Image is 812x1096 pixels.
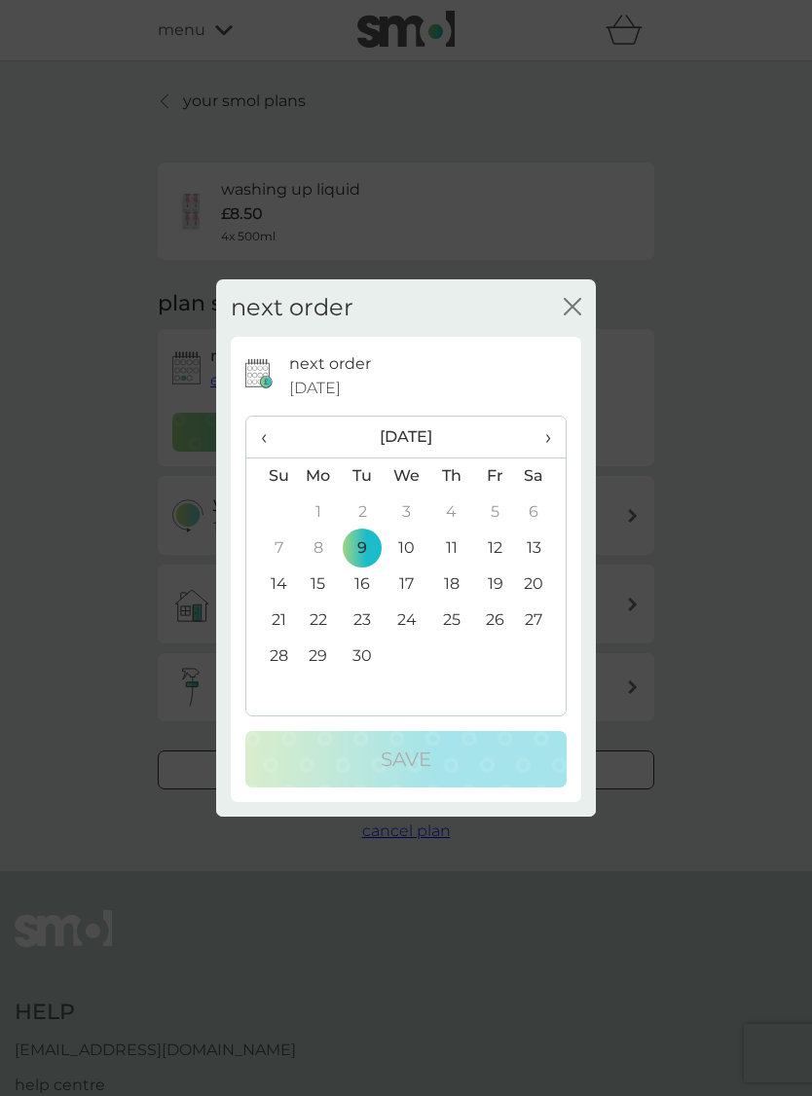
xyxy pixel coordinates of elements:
[429,603,473,639] td: 25
[246,639,296,675] td: 28
[517,603,566,639] td: 27
[341,603,385,639] td: 23
[473,530,517,566] td: 12
[341,494,385,530] td: 2
[385,530,429,566] td: 10
[385,457,429,494] th: We
[246,530,296,566] td: 7
[246,457,296,494] th: Su
[341,530,385,566] td: 9
[296,457,341,494] th: Mo
[429,457,473,494] th: Th
[473,566,517,603] td: 19
[341,566,385,603] td: 16
[473,457,517,494] th: Fr
[341,457,385,494] th: Tu
[246,566,296,603] td: 14
[296,566,341,603] td: 15
[296,530,341,566] td: 8
[532,417,551,457] span: ›
[296,639,341,675] td: 29
[473,603,517,639] td: 26
[341,639,385,675] td: 30
[246,603,296,639] td: 21
[289,351,371,377] p: next order
[381,744,431,775] p: Save
[231,294,353,322] h2: next order
[289,376,341,401] span: [DATE]
[517,530,566,566] td: 13
[517,494,566,530] td: 6
[385,603,429,639] td: 24
[385,566,429,603] td: 17
[261,417,281,457] span: ‹
[564,298,581,318] button: close
[296,603,341,639] td: 22
[429,530,473,566] td: 11
[385,494,429,530] td: 3
[296,494,341,530] td: 1
[473,494,517,530] td: 5
[245,731,567,787] button: Save
[517,457,566,494] th: Sa
[296,417,517,458] th: [DATE]
[429,494,473,530] td: 4
[429,566,473,603] td: 18
[517,566,566,603] td: 20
